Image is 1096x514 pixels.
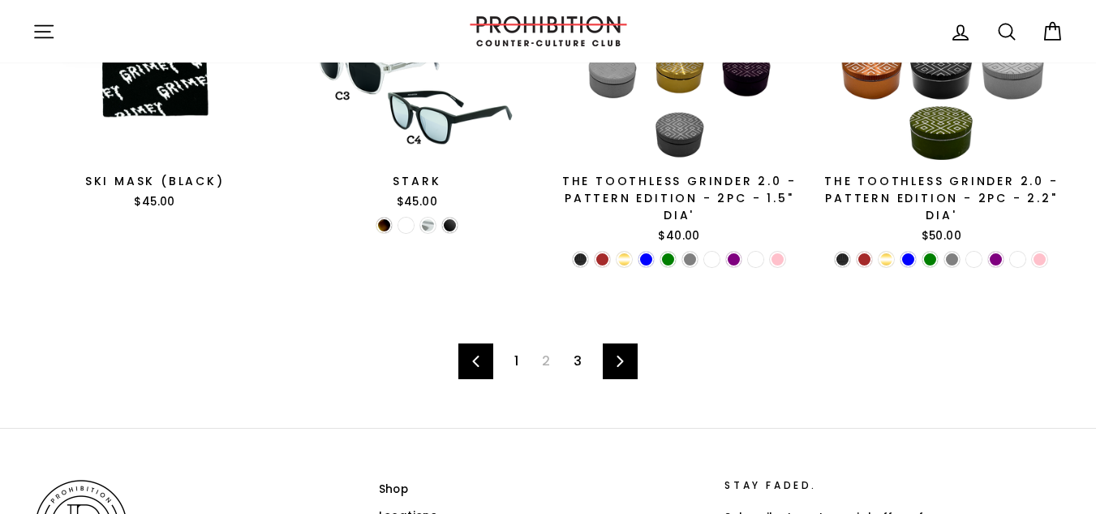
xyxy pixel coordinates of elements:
[32,194,277,210] div: $45.00
[294,194,539,210] div: $45.00
[532,348,560,374] span: 2
[379,477,409,502] a: Shop
[557,228,802,244] div: $40.00
[294,173,539,190] div: STARK
[724,477,1004,493] p: STAY FADED.
[505,348,528,374] a: 1
[564,348,591,374] a: 3
[819,228,1064,244] div: $50.00
[32,173,277,190] div: Ski Mask (Black)
[819,173,1064,224] div: The Toothless Grinder 2.0 - Pattern Edition - 2PC - 2.2" Dia'
[557,173,802,224] div: The Toothless Grinder 2.0 - Pattern Edition - 2PC - 1.5" Dia'
[467,16,630,46] img: PROHIBITION COUNTER-CULTURE CLUB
